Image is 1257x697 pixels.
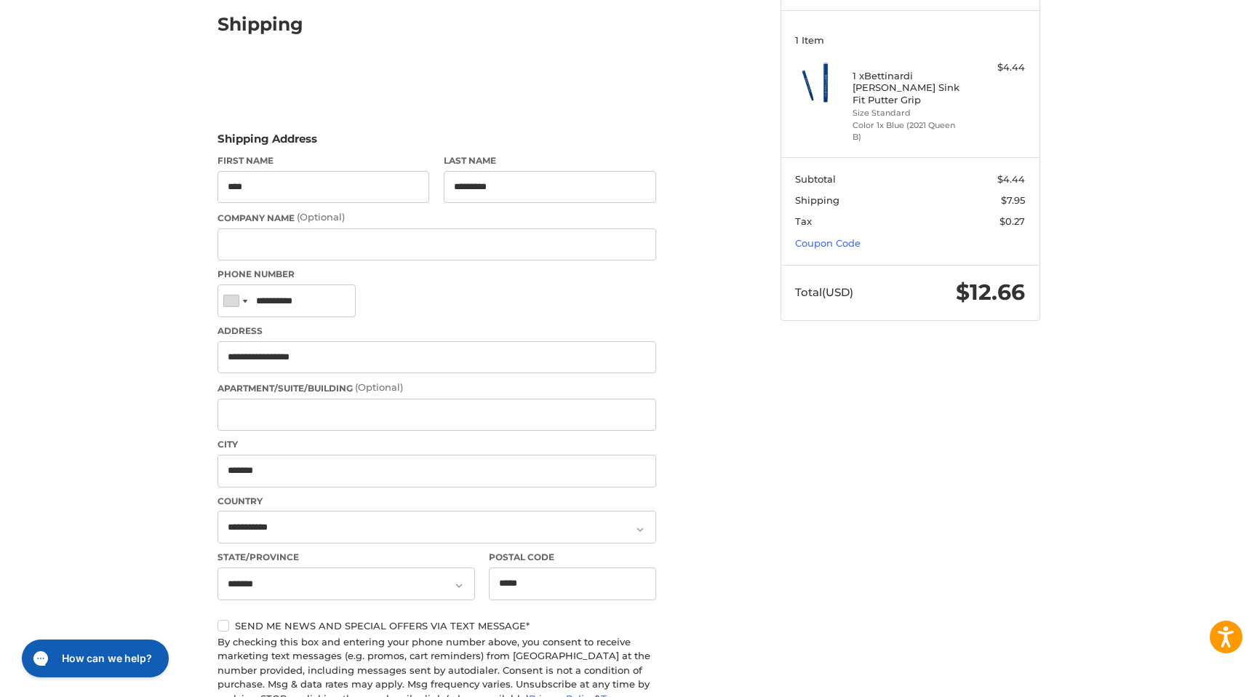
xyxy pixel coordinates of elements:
span: $12.66 [956,279,1025,306]
span: $7.95 [1001,194,1025,206]
label: Phone Number [218,268,656,281]
label: Send me news and special offers via text message* [218,620,656,632]
span: Total (USD) [795,285,853,299]
small: (Optional) [297,211,345,223]
label: Company Name [218,210,656,225]
h3: 1 Item [795,34,1025,46]
small: (Optional) [355,381,403,393]
iframe: Gorgias live chat messenger [15,634,173,682]
span: Tax [795,215,812,227]
span: $4.44 [997,173,1025,185]
h2: Shipping [218,13,303,36]
label: Address [218,324,656,338]
label: Apartment/Suite/Building [218,381,656,395]
label: Country [218,495,656,508]
div: $4.44 [967,60,1025,75]
span: $0.27 [999,215,1025,227]
h4: 1 x Bettinardi [PERSON_NAME] Sink Fit Putter Grip [853,70,964,105]
span: Subtotal [795,173,836,185]
label: First Name [218,154,430,167]
a: Coupon Code [795,237,861,249]
label: Last Name [444,154,656,167]
span: Shipping [795,194,839,206]
label: Postal Code [489,551,656,564]
label: State/Province [218,551,475,564]
li: Size Standard [853,107,964,119]
label: City [218,438,656,451]
li: Color 1x Blue (2021 Queen B) [853,119,964,143]
legend: Shipping Address [218,131,317,154]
